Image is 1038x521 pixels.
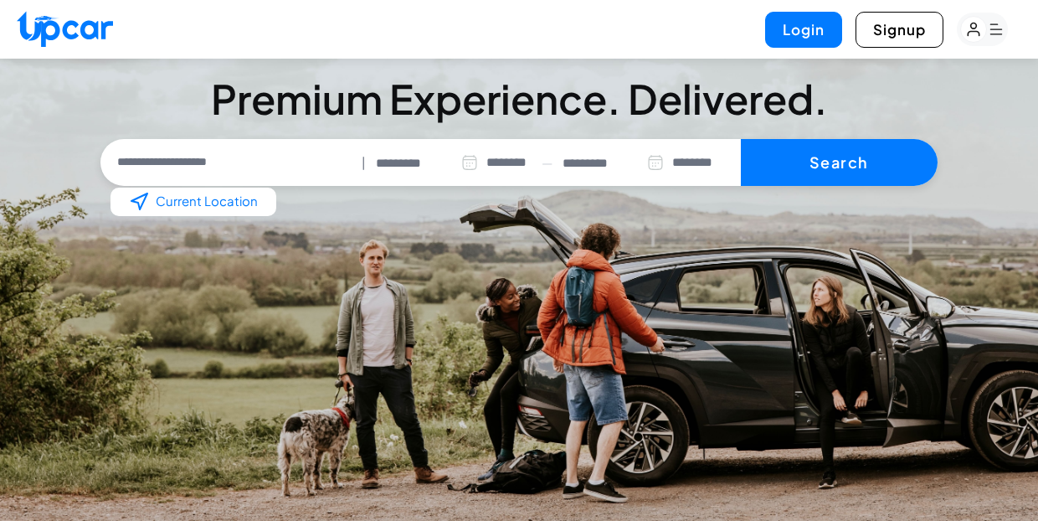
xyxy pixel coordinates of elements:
[741,139,938,186] button: Search
[129,192,258,212] li: Current Location
[362,153,366,173] span: |
[765,12,842,48] button: Login
[542,153,552,173] span: —
[17,11,113,47] img: Upcar Logo
[856,12,943,48] button: Signup
[100,79,938,119] h3: Premium Experience. Delivered.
